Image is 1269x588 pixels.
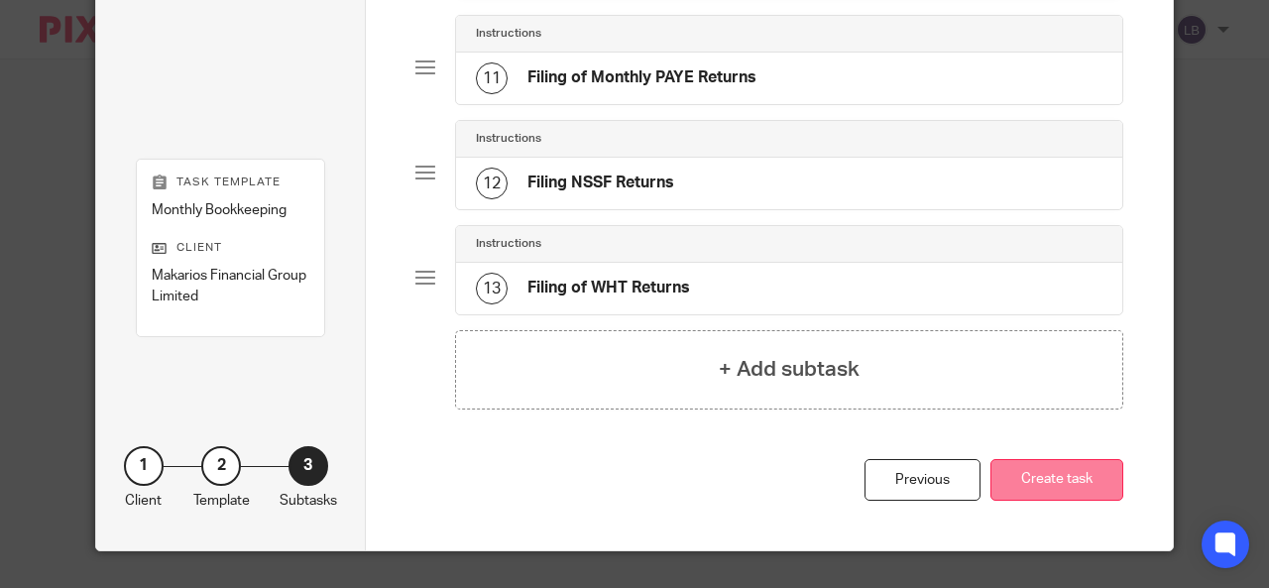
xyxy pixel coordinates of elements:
[865,459,981,502] div: Previous
[201,446,241,486] div: 2
[125,491,162,511] p: Client
[288,446,328,486] div: 3
[719,354,860,385] h4: + Add subtask
[476,131,541,147] h4: Instructions
[527,67,756,88] h4: Filing of Monthly PAYE Returns
[193,491,250,511] p: Template
[280,491,337,511] p: Subtasks
[152,240,309,256] p: Client
[124,446,164,486] div: 1
[990,459,1123,502] button: Create task
[527,278,690,298] h4: Filing of WHT Returns
[476,168,508,199] div: 12
[152,266,309,306] p: Makarios Financial Group Limited
[152,200,309,220] p: Monthly Bookkeeping
[476,236,541,252] h4: Instructions
[476,273,508,304] div: 13
[476,62,508,94] div: 11
[476,26,541,42] h4: Instructions
[152,175,309,190] p: Task template
[527,173,674,193] h4: Filing NSSF Returns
